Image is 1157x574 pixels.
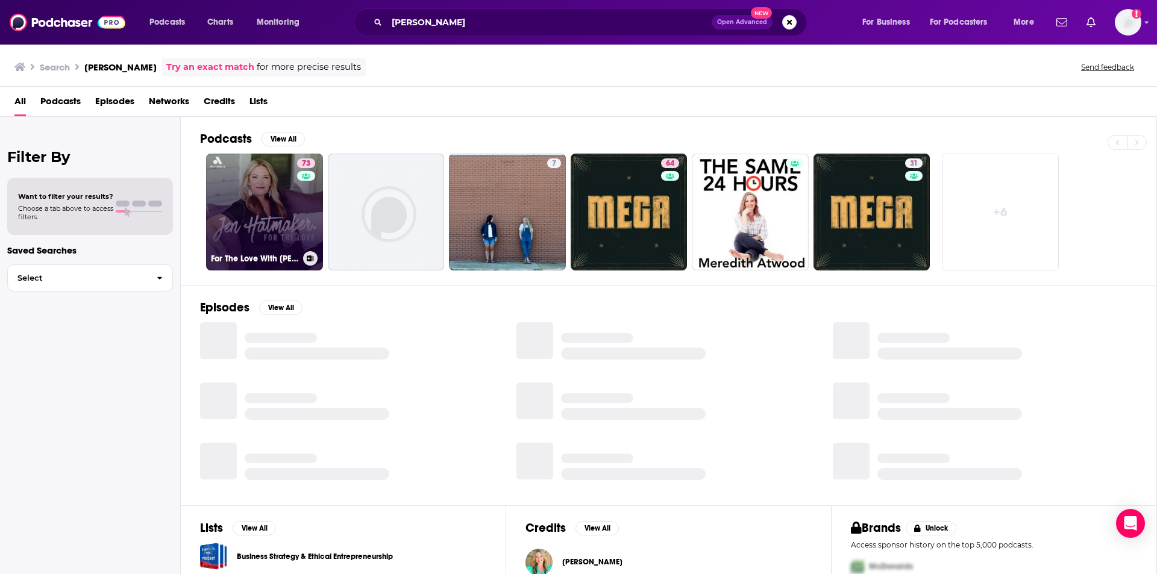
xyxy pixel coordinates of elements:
[211,254,298,264] h3: For The Love With [PERSON_NAME] Podcast
[84,61,157,73] h3: [PERSON_NAME]
[365,8,818,36] div: Search podcasts, credits, & more...
[10,11,125,34] img: Podchaser - Follow, Share and Rate Podcasts
[562,557,622,567] span: [PERSON_NAME]
[717,19,767,25] span: Open Advanced
[297,158,315,168] a: 73
[751,7,773,19] span: New
[207,14,233,31] span: Charts
[854,13,925,32] button: open menu
[257,60,361,74] span: for more precise results
[95,92,134,116] a: Episodes
[525,520,566,535] h2: Credits
[40,61,70,73] h3: Search
[200,300,303,315] a: EpisodesView All
[7,148,173,166] h2: Filter By
[525,520,619,535] a: CreditsView All
[200,131,305,146] a: PodcastsView All
[449,154,566,270] a: 7
[237,550,393,563] a: Business Strategy & Ethical Entrepreneurship
[200,131,252,146] h2: Podcasts
[199,13,240,32] a: Charts
[922,13,1005,32] button: open menu
[200,543,227,570] a: Business Strategy & Ethical Entrepreneurship
[302,158,310,170] span: 73
[200,520,223,535] h2: Lists
[1115,9,1141,36] button: Show profile menu
[712,15,773,30] button: Open AdvancedNew
[262,132,305,146] button: View All
[1077,62,1138,72] button: Send feedback
[166,60,254,74] a: Try an exact match
[7,264,173,292] button: Select
[18,192,113,201] span: Want to filter your results?
[930,14,988,31] span: For Podcasters
[851,540,1137,549] p: Access sponsor history on the top 5,000 podcasts.
[571,154,688,270] a: 64
[547,158,561,168] a: 7
[141,13,201,32] button: open menu
[200,300,249,315] h2: Episodes
[1052,12,1072,33] a: Show notifications dropdown
[869,561,913,572] span: McDonalds
[7,245,173,256] p: Saved Searches
[575,521,619,535] button: View All
[1005,13,1049,32] button: open menu
[562,557,622,567] a: Jen Hatmaker
[1014,14,1034,31] span: More
[905,158,923,168] a: 31
[14,92,26,116] a: All
[814,154,930,270] a: 31
[862,14,910,31] span: For Business
[206,154,323,270] a: 73For The Love With [PERSON_NAME] Podcast
[552,158,556,170] span: 7
[200,520,276,535] a: ListsView All
[851,520,901,535] h2: Brands
[40,92,81,116] a: Podcasts
[1082,12,1100,33] a: Show notifications dropdown
[942,154,1059,270] a: +6
[1116,509,1145,538] div: Open Intercom Messenger
[149,92,189,116] a: Networks
[661,158,679,168] a: 64
[1115,9,1141,36] img: User Profile
[387,13,712,32] input: Search podcasts, credits, & more...
[257,14,299,31] span: Monitoring
[149,14,185,31] span: Podcasts
[259,301,303,315] button: View All
[1132,9,1141,19] svg: Add a profile image
[248,13,315,32] button: open menu
[906,521,957,535] button: Unlock
[233,521,276,535] button: View All
[249,92,268,116] a: Lists
[204,92,235,116] a: Credits
[666,158,674,170] span: 64
[8,274,147,282] span: Select
[910,158,918,170] span: 31
[1115,9,1141,36] span: Logged in as mmullin
[18,204,113,221] span: Choose a tab above to access filters.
